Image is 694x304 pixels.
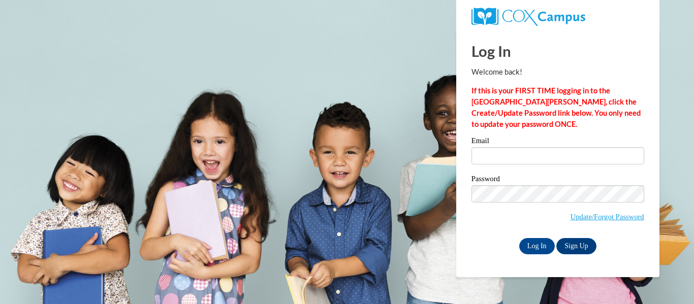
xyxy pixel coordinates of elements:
[519,238,555,254] input: Log In
[471,137,644,147] label: Email
[471,86,641,128] strong: If this is your FIRST TIME logging in to the [GEOGRAPHIC_DATA][PERSON_NAME], click the Create/Upd...
[471,41,644,61] h1: Log In
[471,175,644,185] label: Password
[471,8,585,26] img: COX Campus
[571,213,644,221] a: Update/Forgot Password
[556,238,596,254] a: Sign Up
[471,8,644,26] a: COX Campus
[471,66,644,78] p: Welcome back!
